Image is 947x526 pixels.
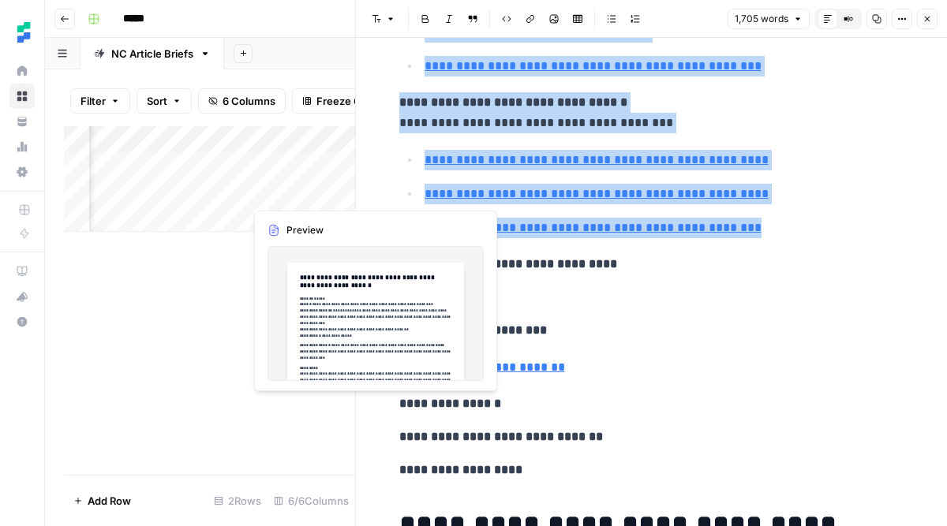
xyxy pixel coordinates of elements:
a: Settings [9,159,35,185]
a: NC Article Briefs [80,38,224,69]
a: Browse [9,84,35,109]
span: Sort [147,93,167,109]
div: 6/6 Columns [268,488,355,513]
div: What's new? [10,285,34,308]
a: AirOps Academy [9,259,35,284]
span: 1,705 words [735,12,788,26]
span: 6 Columns [223,93,275,109]
button: Add Row [64,488,140,513]
span: Add Row [88,493,131,509]
button: 1,705 words [728,9,810,29]
span: Filter [80,93,106,109]
button: Workspace: Ten Speed [9,13,35,52]
div: NC Article Briefs [111,46,193,62]
div: 2 Rows [208,488,268,513]
img: Ten Speed Logo [9,18,38,47]
button: Help + Support [9,309,35,334]
button: Sort [137,88,192,114]
button: Freeze Columns [292,88,408,114]
button: 6 Columns [198,88,286,114]
span: Freeze Columns [316,93,398,109]
button: What's new? [9,284,35,309]
button: Filter [70,88,130,114]
a: Home [9,58,35,84]
a: Your Data [9,109,35,134]
a: Usage [9,134,35,159]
